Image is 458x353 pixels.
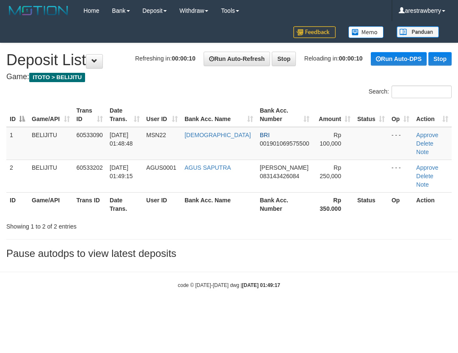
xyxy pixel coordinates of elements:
[416,132,438,138] a: Approve
[77,132,103,138] span: 60533090
[6,127,28,160] td: 1
[242,282,280,288] strong: [DATE] 01:49:17
[388,192,413,216] th: Op
[369,85,452,98] label: Search:
[354,103,388,127] th: Status: activate to sort column ascending
[185,132,251,138] a: [DEMOGRAPHIC_DATA]
[146,132,166,138] span: MSN22
[135,55,195,62] span: Refreshing in:
[6,219,185,231] div: Showing 1 to 2 of 2 entries
[413,103,452,127] th: Action: activate to sort column ascending
[348,26,384,38] img: Button%20Memo.svg
[413,192,452,216] th: Action
[73,103,106,127] th: Trans ID: activate to sort column ascending
[110,132,133,147] span: [DATE] 01:48:48
[388,103,413,127] th: Op: activate to sort column ascending
[204,52,270,66] a: Run Auto-Refresh
[371,52,427,66] a: Run Auto-DPS
[339,55,363,62] strong: 00:00:10
[416,181,429,188] a: Note
[106,192,143,216] th: Date Trans.
[6,192,28,216] th: ID
[428,52,452,66] a: Stop
[260,164,309,171] span: [PERSON_NAME]
[28,192,73,216] th: Game/API
[143,103,181,127] th: User ID: activate to sort column ascending
[260,132,270,138] span: BRI
[6,103,28,127] th: ID: activate to sort column descending
[6,73,452,81] h4: Game:
[178,282,280,288] small: code © [DATE]-[DATE] dwg |
[260,140,309,147] span: Copy 001901069575500 to clipboard
[106,103,143,127] th: Date Trans.: activate to sort column ascending
[260,173,299,179] span: Copy 083143426084 to clipboard
[28,127,73,160] td: BELIJITU
[181,192,257,216] th: Bank Acc. Name
[257,192,313,216] th: Bank Acc. Number
[185,164,231,171] a: AGUS SAPUTRA
[6,160,28,192] td: 2
[416,173,433,179] a: Delete
[304,55,363,62] span: Reloading in:
[28,103,73,127] th: Game/API: activate to sort column ascending
[272,52,296,66] a: Stop
[143,192,181,216] th: User ID
[28,160,73,192] td: BELIJITU
[416,149,429,155] a: Note
[257,103,313,127] th: Bank Acc. Number: activate to sort column ascending
[293,26,336,38] img: Feedback.jpg
[416,140,433,147] a: Delete
[172,55,196,62] strong: 00:00:10
[6,4,71,17] img: MOTION_logo.png
[181,103,257,127] th: Bank Acc. Name: activate to sort column ascending
[354,192,388,216] th: Status
[6,248,452,259] h3: Pause autodps to view latest deposits
[6,52,452,69] h1: Deposit List
[320,132,341,147] span: Rp 100,000
[29,73,85,82] span: ITOTO > BELIJITU
[77,164,103,171] span: 60533202
[320,164,341,179] span: Rp 250,000
[313,103,353,127] th: Amount: activate to sort column ascending
[110,164,133,179] span: [DATE] 01:49:15
[392,85,452,98] input: Search:
[146,164,177,171] span: AGUS0001
[313,192,353,216] th: Rp 350.000
[388,160,413,192] td: - - -
[388,127,413,160] td: - - -
[416,164,438,171] a: Approve
[73,192,106,216] th: Trans ID
[397,26,439,38] img: panduan.png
